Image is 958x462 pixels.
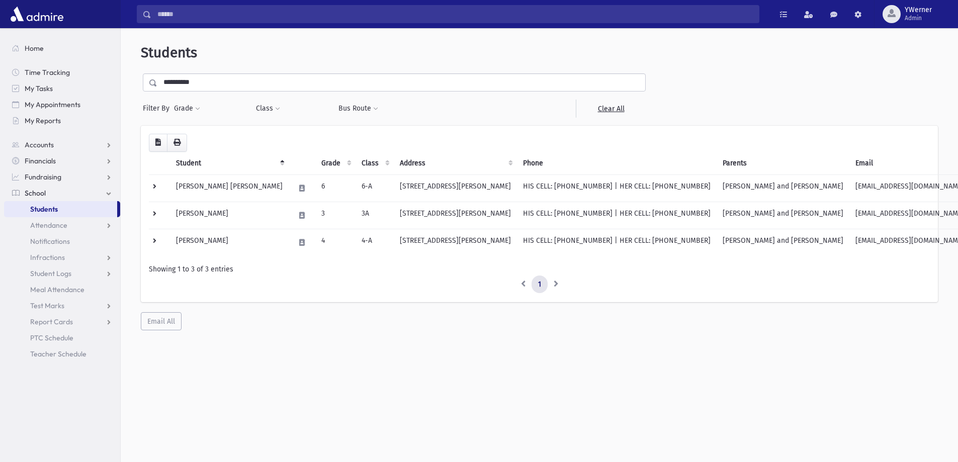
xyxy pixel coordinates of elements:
[25,140,54,149] span: Accounts
[517,229,717,256] td: HIS CELL: [PHONE_NUMBER] | HER CELL: [PHONE_NUMBER]
[394,174,517,202] td: [STREET_ADDRESS][PERSON_NAME]
[4,282,120,298] a: Meal Attendance
[576,100,646,118] a: Clear All
[255,100,281,118] button: Class
[4,137,120,153] a: Accounts
[25,44,44,53] span: Home
[4,97,120,113] a: My Appointments
[30,317,73,326] span: Report Cards
[717,202,849,229] td: [PERSON_NAME] and [PERSON_NAME]
[517,152,717,175] th: Phone
[4,80,120,97] a: My Tasks
[905,14,932,22] span: Admin
[25,172,61,181] span: Fundraising
[4,169,120,185] a: Fundraising
[315,152,356,175] th: Grade: activate to sort column ascending
[4,265,120,282] a: Student Logs
[167,134,187,152] button: Print
[4,330,120,346] a: PTC Schedule
[30,221,67,230] span: Attendance
[338,100,379,118] button: Bus Route
[315,229,356,256] td: 4
[4,298,120,314] a: Test Marks
[394,202,517,229] td: [STREET_ADDRESS][PERSON_NAME]
[4,113,120,129] a: My Reports
[4,249,120,265] a: Infractions
[25,84,53,93] span: My Tasks
[356,174,394,202] td: 6-A
[25,116,61,125] span: My Reports
[315,202,356,229] td: 3
[4,40,120,56] a: Home
[149,264,930,274] div: Showing 1 to 3 of 3 entries
[141,44,197,61] span: Students
[517,174,717,202] td: HIS CELL: [PHONE_NUMBER] | HER CELL: [PHONE_NUMBER]
[25,68,70,77] span: Time Tracking
[717,152,849,175] th: Parents
[30,237,70,246] span: Notifications
[149,134,167,152] button: CSV
[356,202,394,229] td: 3A
[532,275,548,294] a: 1
[356,229,394,256] td: 4-A
[4,314,120,330] a: Report Cards
[394,152,517,175] th: Address: activate to sort column ascending
[4,64,120,80] a: Time Tracking
[25,189,46,198] span: School
[315,174,356,202] td: 6
[170,229,289,256] td: [PERSON_NAME]
[151,5,759,23] input: Search
[30,269,71,278] span: Student Logs
[173,100,201,118] button: Grade
[30,285,84,294] span: Meal Attendance
[356,152,394,175] th: Class: activate to sort column ascending
[30,205,58,214] span: Students
[30,333,73,342] span: PTC Schedule
[717,174,849,202] td: [PERSON_NAME] and [PERSON_NAME]
[143,103,173,114] span: Filter By
[25,156,56,165] span: Financials
[4,153,120,169] a: Financials
[30,349,86,358] span: Teacher Schedule
[170,174,289,202] td: [PERSON_NAME] [PERSON_NAME]
[25,100,80,109] span: My Appointments
[4,233,120,249] a: Notifications
[717,229,849,256] td: [PERSON_NAME] and [PERSON_NAME]
[141,312,182,330] button: Email All
[170,202,289,229] td: [PERSON_NAME]
[4,346,120,362] a: Teacher Schedule
[4,185,120,201] a: School
[905,6,932,14] span: YWerner
[394,229,517,256] td: [STREET_ADDRESS][PERSON_NAME]
[30,253,65,262] span: Infractions
[517,202,717,229] td: HIS CELL: [PHONE_NUMBER] | HER CELL: [PHONE_NUMBER]
[170,152,289,175] th: Student: activate to sort column descending
[8,4,66,24] img: AdmirePro
[4,217,120,233] a: Attendance
[4,201,117,217] a: Students
[30,301,64,310] span: Test Marks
